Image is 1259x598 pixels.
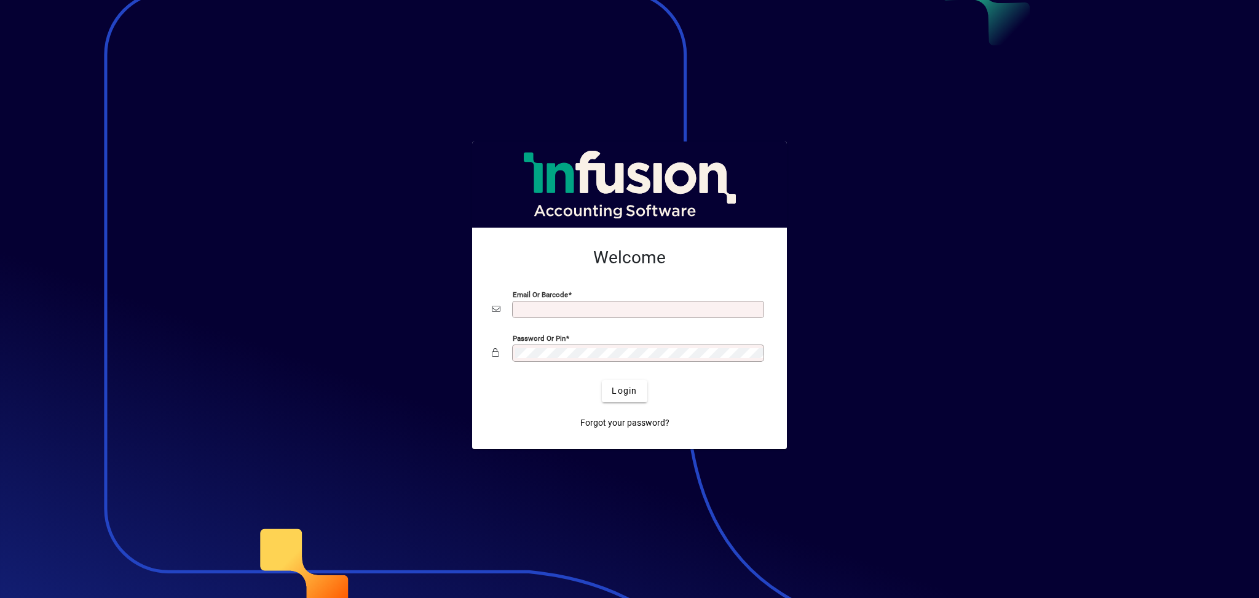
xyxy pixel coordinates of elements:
[602,380,647,402] button: Login
[612,385,637,397] span: Login
[492,247,767,268] h2: Welcome
[513,333,566,342] mat-label: Password or Pin
[580,417,669,429] span: Forgot your password?
[575,412,674,434] a: Forgot your password?
[513,290,568,298] mat-label: Email or Barcode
